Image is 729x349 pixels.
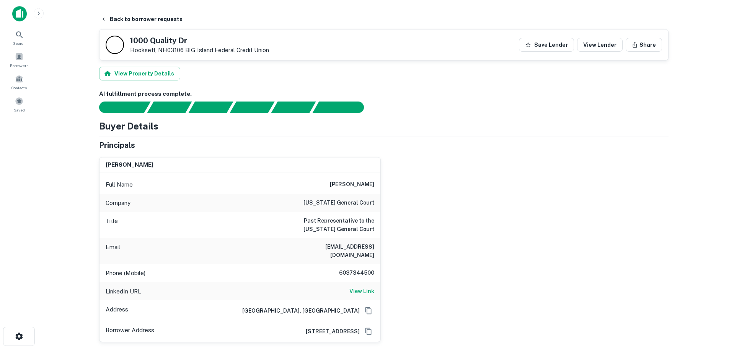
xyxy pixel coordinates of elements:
[106,216,118,233] p: Title
[282,242,374,259] h6: [EMAIL_ADDRESS][DOMAIN_NAME]
[99,90,669,98] h6: AI fulfillment process complete.
[349,287,374,295] h6: View Link
[2,94,36,115] a: Saved
[577,38,623,52] a: View Lender
[130,37,269,44] h5: 1000 Quality Dr
[99,119,158,133] h4: Buyer Details
[519,38,574,52] button: Save Lender
[313,102,373,113] div: AI fulfillment process complete.
[106,242,120,259] p: Email
[363,326,374,337] button: Copy Address
[99,67,180,80] button: View Property Details
[328,269,374,278] h6: 6037344500
[2,27,36,48] a: Search
[10,62,28,69] span: Borrowers
[691,288,729,324] iframe: Chat Widget
[363,305,374,316] button: Copy Address
[282,216,374,233] h6: Past Representative to the [US_STATE] General Court
[106,269,145,278] p: Phone (Mobile)
[106,305,128,316] p: Address
[130,47,269,54] p: Hooksett, NH03106
[13,40,26,46] span: Search
[106,287,141,296] p: LinkedIn URL
[626,38,662,52] button: Share
[230,102,274,113] div: Principals found, AI now looking for contact information...
[14,107,25,113] span: Saved
[106,180,133,189] p: Full Name
[303,198,374,208] h6: [US_STATE] general court
[185,47,269,53] a: BIG Island Federal Credit Union
[2,49,36,70] a: Borrowers
[106,198,130,208] p: Company
[90,102,147,113] div: Sending borrower request to AI...
[106,326,154,337] p: Borrower Address
[236,306,360,315] h6: [GEOGRAPHIC_DATA], [GEOGRAPHIC_DATA]
[98,12,186,26] button: Back to borrower requests
[271,102,316,113] div: Principals found, still searching for contact information. This may take time...
[2,72,36,92] a: Contacts
[330,180,374,189] h6: [PERSON_NAME]
[349,287,374,296] a: View Link
[12,6,27,21] img: capitalize-icon.png
[300,327,360,336] a: [STREET_ADDRESS]
[99,139,135,151] h5: Principals
[147,102,192,113] div: Your request is received and processing...
[188,102,233,113] div: Documents found, AI parsing details...
[11,85,27,91] span: Contacts
[106,161,153,169] h6: [PERSON_NAME]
